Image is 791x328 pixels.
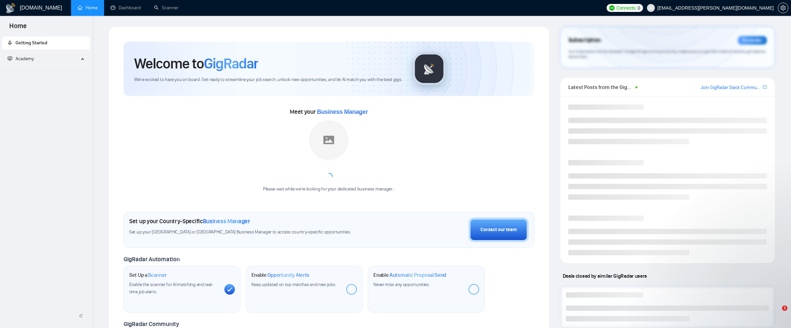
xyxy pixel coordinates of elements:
span: Deals closed by similar GigRadar users [560,270,650,282]
iframe: Intercom live chat [769,306,784,321]
span: 0 [638,4,640,12]
h1: Enable [251,272,310,278]
span: Home [4,21,32,35]
span: Opportunity Alerts [267,272,309,278]
span: double-left [79,312,85,319]
div: Please wait while we're looking for your dedicated business manager... [259,186,399,192]
span: Business Manager [203,218,250,225]
span: Never miss any opportunities. [373,282,430,287]
span: Automatic Proposal Send [390,272,446,278]
a: dashboardDashboard [111,5,141,11]
span: Business Manager [317,108,368,115]
img: placeholder.png [309,120,349,160]
li: Academy Homepage [2,68,90,72]
div: Contact our team [480,226,517,233]
span: Meet your [290,108,368,115]
span: Keep updated on top matches and new jobs. [251,282,336,287]
a: searchScanner [154,5,178,11]
span: Subscription [568,35,601,46]
span: Academy [16,56,34,61]
a: export [763,84,767,90]
span: Getting Started [16,40,47,46]
div: Reminder [738,36,767,45]
h1: Enable [373,272,446,278]
button: setting [778,3,788,13]
h1: Set Up a [129,272,167,278]
a: setting [778,5,788,11]
span: Academy [8,56,34,61]
span: GigRadar [204,55,258,72]
span: user [649,6,653,10]
img: upwork-logo.png [609,5,615,11]
span: loading [325,173,333,181]
button: Contact our team [469,218,529,242]
a: homeHome [78,5,97,11]
span: fund-projection-screen [8,56,12,61]
span: rocket [8,40,12,45]
span: setting [778,5,788,11]
span: Connects: [617,4,636,12]
h1: Welcome to [134,55,258,72]
a: Join GigRadar Slack Community [701,84,762,91]
span: GigRadar Automation [124,256,179,263]
span: Set up your [GEOGRAPHIC_DATA] or [GEOGRAPHIC_DATA] Business Manager to access country-specific op... [129,229,369,235]
span: Scanner [148,272,167,278]
span: We're excited to have you on board. Get ready to streamline your job search, unlock new opportuni... [134,77,402,83]
span: Latest Posts from the GigRadar Community [568,83,633,91]
li: Getting Started [2,36,90,50]
span: Enable the scanner for AI matching and real-time job alerts. [129,282,213,295]
img: gigradar-logo.png [413,52,446,85]
span: 1 [782,306,787,311]
span: Your subscription will be renewed. To keep things running smoothly, make sure your payment method... [568,49,765,60]
img: logo [5,3,16,14]
h1: Set up your Country-Specific [129,218,250,225]
span: GigRadar Community [124,320,179,328]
